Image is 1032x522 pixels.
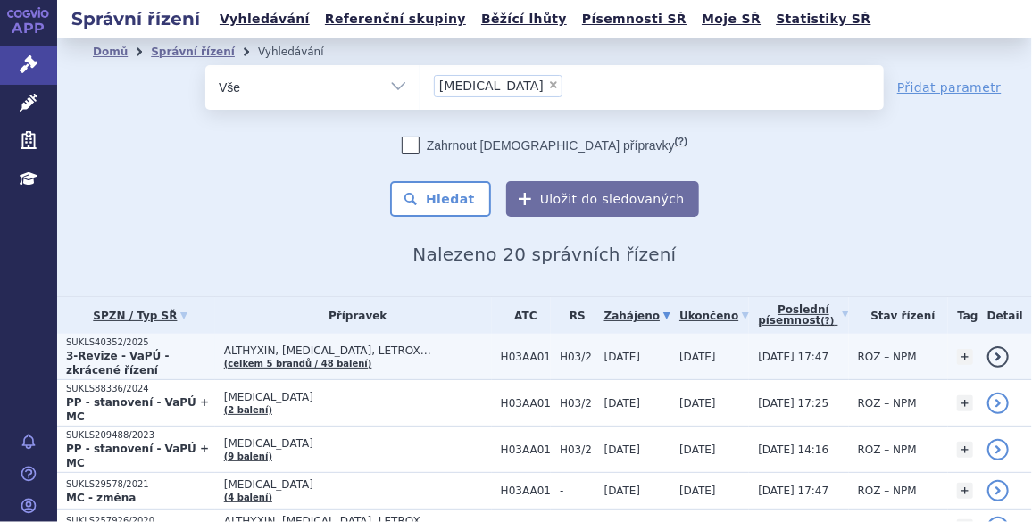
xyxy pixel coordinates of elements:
[151,46,235,58] a: Správní řízení
[224,359,372,369] a: (celkem 5 brandů / 48 balení)
[758,443,828,456] span: [DATE] 14:16
[560,397,595,410] span: H03/2
[948,297,978,334] th: Tag
[66,383,215,395] p: SUKLS88336/2024
[858,485,917,497] span: ROZ – NPM
[604,397,641,410] span: [DATE]
[679,443,716,456] span: [DATE]
[224,391,492,403] span: [MEDICAL_DATA]
[506,181,699,217] button: Uložit do sledovaných
[66,478,215,491] p: SUKLS29578/2021
[224,493,272,502] a: (4 balení)
[604,485,641,497] span: [DATE]
[214,7,315,31] a: Vyhledávání
[568,74,578,96] input: [MEDICAL_DATA]
[390,181,491,217] button: Hledat
[858,351,917,363] span: ROZ – NPM
[501,397,551,410] span: H03AA01
[858,443,917,456] span: ROZ – NPM
[858,397,917,410] span: ROZ – NPM
[758,397,828,410] span: [DATE] 17:25
[57,6,214,31] h2: Správní řízení
[849,297,949,334] th: Stav řízení
[604,443,641,456] span: [DATE]
[66,396,209,423] strong: PP - stanovení - VaPÚ + MC
[93,46,128,58] a: Domů
[66,443,209,469] strong: PP - stanovení - VaPÚ + MC
[758,485,828,497] span: [DATE] 17:47
[476,7,572,31] a: Běžící lhůty
[957,442,973,458] a: +
[66,350,170,377] strong: 3-Revize - VaPÚ - zkrácené řízení
[215,297,492,334] th: Přípravek
[66,429,215,442] p: SUKLS209488/2023
[224,437,492,450] span: [MEDICAL_DATA]
[679,351,716,363] span: [DATE]
[224,478,492,491] span: [MEDICAL_DATA]
[957,395,973,411] a: +
[224,405,272,415] a: (2 balení)
[679,485,716,497] span: [DATE]
[439,79,544,92] span: [MEDICAL_DATA]
[492,297,551,334] th: ATC
[987,439,1009,460] a: detail
[679,303,749,328] a: Ukončeno
[320,7,471,31] a: Referenční skupiny
[501,485,551,497] span: H03AA01
[560,443,595,456] span: H03/2
[957,349,973,365] a: +
[978,297,1032,334] th: Detail
[412,244,676,265] span: Nalezeno 20 správních řízení
[560,351,595,363] span: H03/2
[66,336,215,349] p: SUKLS40352/2025
[897,79,1002,96] a: Přidat parametr
[402,137,687,154] label: Zahrnout [DEMOGRAPHIC_DATA] přípravky
[501,443,551,456] span: H03AA01
[551,297,595,334] th: RS
[560,485,595,497] span: -
[770,7,876,31] a: Statistiky SŘ
[501,351,551,363] span: H03AA01
[224,344,492,357] span: ALTHYXIN, [MEDICAL_DATA], LETROX…
[696,7,766,31] a: Moje SŘ
[258,38,347,65] li: Vyhledávání
[758,297,848,334] a: Poslednípísemnost(?)
[987,393,1009,414] a: detail
[758,351,828,363] span: [DATE] 17:47
[604,303,670,328] a: Zahájeno
[987,480,1009,501] a: detail
[957,483,973,499] a: +
[987,346,1009,368] a: detail
[548,79,559,90] span: ×
[224,452,272,461] a: (9 balení)
[821,316,835,327] abbr: (?)
[675,136,687,147] abbr: (?)
[679,397,716,410] span: [DATE]
[604,351,641,363] span: [DATE]
[66,492,136,504] strong: MC - změna
[66,303,215,328] a: SPZN / Typ SŘ
[577,7,692,31] a: Písemnosti SŘ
